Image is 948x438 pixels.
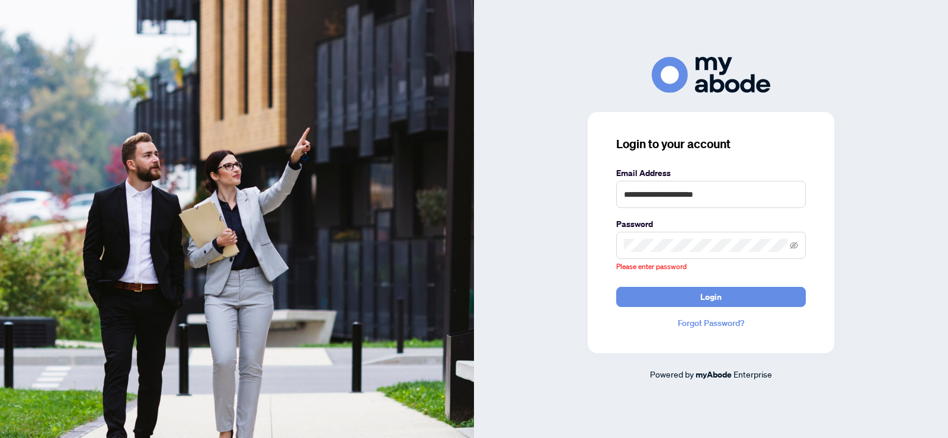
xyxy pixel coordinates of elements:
span: eye-invisible [790,241,798,250]
a: myAbode [696,368,732,381]
span: Powered by [650,369,694,379]
label: Password [616,218,806,231]
span: Login [700,287,722,306]
button: Login [616,287,806,307]
span: Enterprise [734,369,772,379]
label: Email Address [616,167,806,180]
span: Please enter password [616,262,687,271]
a: Forgot Password? [616,316,806,330]
h3: Login to your account [616,136,806,152]
img: ma-logo [652,57,770,93]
